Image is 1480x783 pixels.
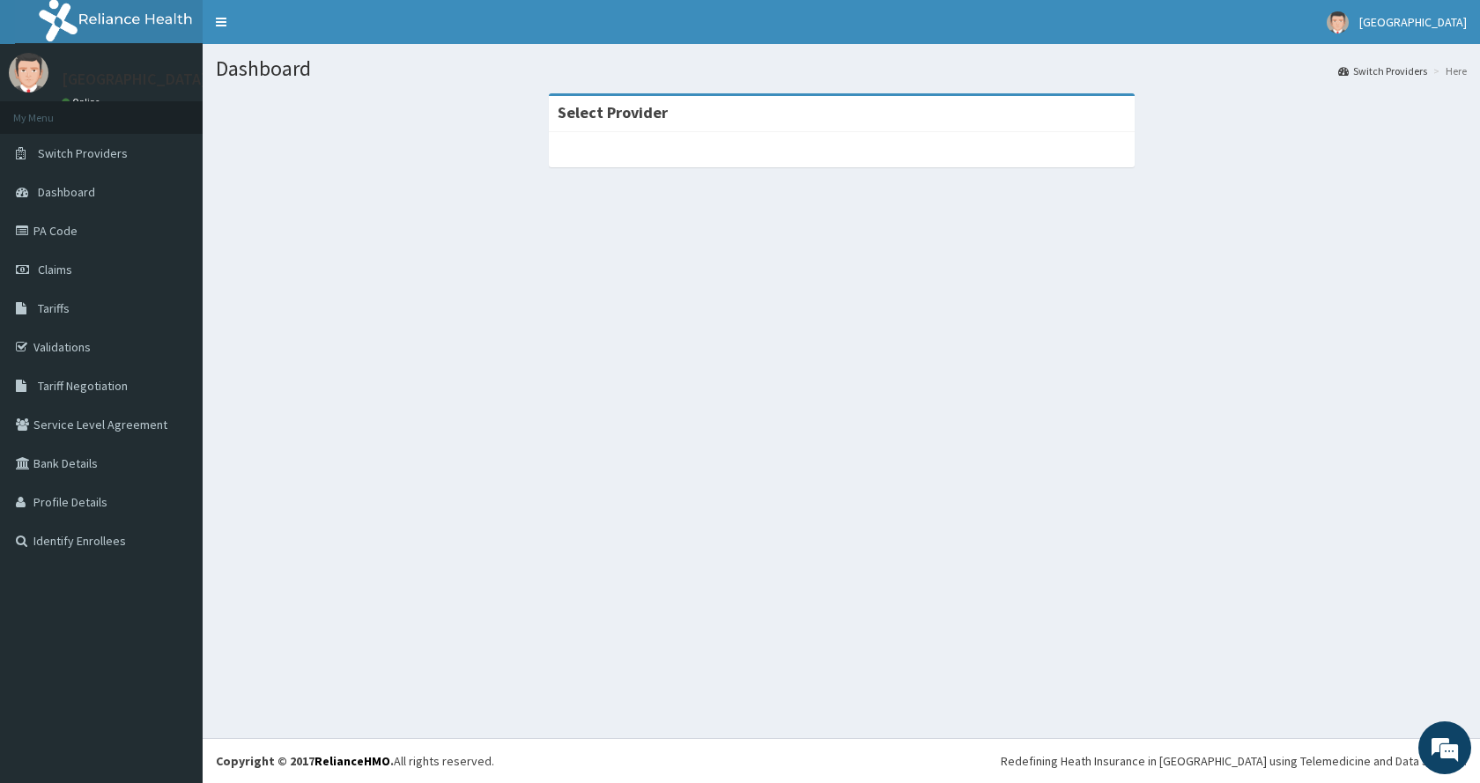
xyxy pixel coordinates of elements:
[38,300,70,316] span: Tariffs
[9,53,48,92] img: User Image
[203,738,1480,783] footer: All rights reserved.
[38,145,128,161] span: Switch Providers
[1001,752,1467,770] div: Redefining Heath Insurance in [GEOGRAPHIC_DATA] using Telemedicine and Data Science!
[216,57,1467,80] h1: Dashboard
[558,102,668,122] strong: Select Provider
[62,96,104,108] a: Online
[1359,14,1467,30] span: [GEOGRAPHIC_DATA]
[38,184,95,200] span: Dashboard
[1429,63,1467,78] li: Here
[1327,11,1349,33] img: User Image
[1338,63,1427,78] a: Switch Providers
[314,753,390,769] a: RelianceHMO
[216,753,394,769] strong: Copyright © 2017 .
[38,262,72,277] span: Claims
[62,71,207,87] p: [GEOGRAPHIC_DATA]
[38,378,128,394] span: Tariff Negotiation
